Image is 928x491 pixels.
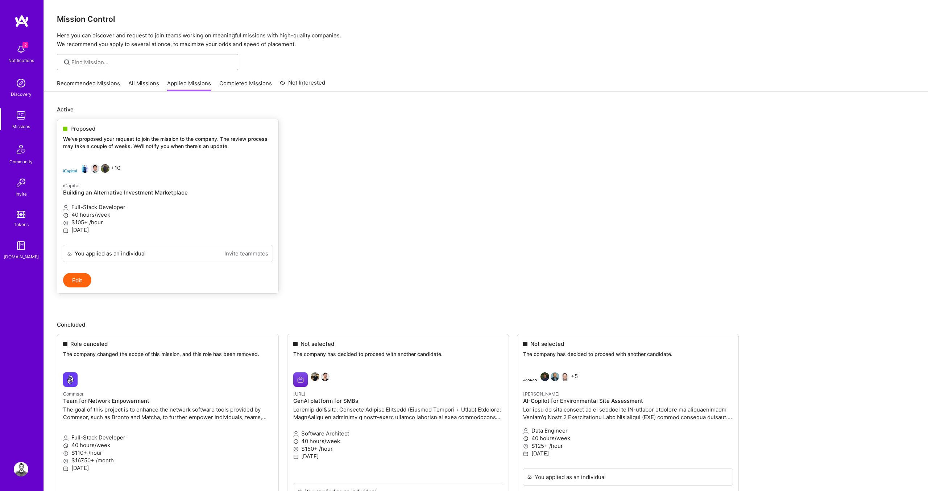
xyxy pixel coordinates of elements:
[63,205,69,210] i: icon Applicant
[71,58,233,66] input: Find Mission...
[75,250,146,257] div: You applied as an individual
[12,123,30,130] div: Missions
[551,372,559,381] img: Marcin Wylot
[535,473,606,481] div: You applied as an individual
[57,321,915,328] p: Concluded
[63,220,69,226] i: icon MoneyGray
[128,79,159,91] a: All Missions
[57,106,915,113] p: Active
[63,164,120,179] div: +10
[523,436,529,441] i: icon Clock
[16,190,27,198] div: Invite
[523,442,733,450] p: $125+ /hour
[523,372,538,387] img: Langan company logo
[63,203,273,211] p: Full-Stack Developer
[14,15,29,28] img: logo
[523,428,529,434] i: icon Applicant
[63,213,69,218] i: icon Clock
[523,443,529,449] i: icon MoneyGray
[63,273,91,287] button: Edit
[57,31,915,49] p: Here you can discover and request to join teams working on meaningful missions with high-quality ...
[540,372,549,381] img: Nhan Tran
[14,238,28,253] img: guide book
[224,250,268,257] a: Invite teammates
[4,253,39,261] div: [DOMAIN_NAME]
[523,372,578,387] div: +5
[523,398,733,404] h4: AI-Copilot for Environmental Site Assessment
[219,79,272,91] a: Completed Missions
[63,211,273,218] p: 40 hours/week
[523,351,733,358] p: The company has decided to proceed with another candidate.
[523,451,529,457] i: icon Calendar
[167,79,211,91] a: Applied Missions
[530,340,564,348] span: Not selected
[63,226,273,234] p: [DATE]
[14,76,28,90] img: discovery
[80,164,89,173] img: Nick Kammerdiener
[14,462,28,476] img: User Avatar
[523,427,733,434] p: Data Engineer
[11,90,32,98] div: Discovery
[561,372,569,381] img: Rob Shapiro
[14,176,28,190] img: Invite
[101,164,109,173] img: Adam Mostafa
[91,164,99,173] img: Ben Liang
[63,218,273,226] p: $105+ /hour
[14,108,28,123] img: teamwork
[14,42,28,57] img: bell
[57,79,120,91] a: Recommended Missions
[70,125,95,132] span: Proposed
[9,158,33,165] div: Community
[17,211,25,218] img: tokens
[8,57,34,64] div: Notifications
[14,221,29,228] div: Tokens
[57,15,915,24] h3: Mission Control
[63,228,69,233] i: icon Calendar
[523,450,733,457] p: [DATE]
[22,42,28,48] span: 2
[280,78,325,91] a: Not Interested
[517,367,738,469] a: Langan company logoNhan TranMarcin WylotRob Shapiro+5[PERSON_NAME]AI-Copilot for Environmental Si...
[63,183,79,188] small: iCapital
[57,158,278,245] a: iCapital company logoNick KammerdienerBen LiangAdam Mostafa+10iCapitalBuilding an Alternative Inv...
[63,164,78,179] img: iCapital company logo
[523,391,560,397] small: [PERSON_NAME]
[63,189,273,196] h4: Building an Alternative Investment Marketplace
[63,58,71,66] i: icon SearchGrey
[523,406,733,421] p: Lor ipsu do sita consect ad el seddoei te IN-utlabor etdolore ma aliquaenimadm Veniam'q Nostr 2 E...
[12,462,30,476] a: User Avatar
[523,434,733,442] p: 40 hours/week
[63,135,273,150] p: We've proposed your request to join the mission to the company. The review process may take a cou...
[12,140,30,158] img: Community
